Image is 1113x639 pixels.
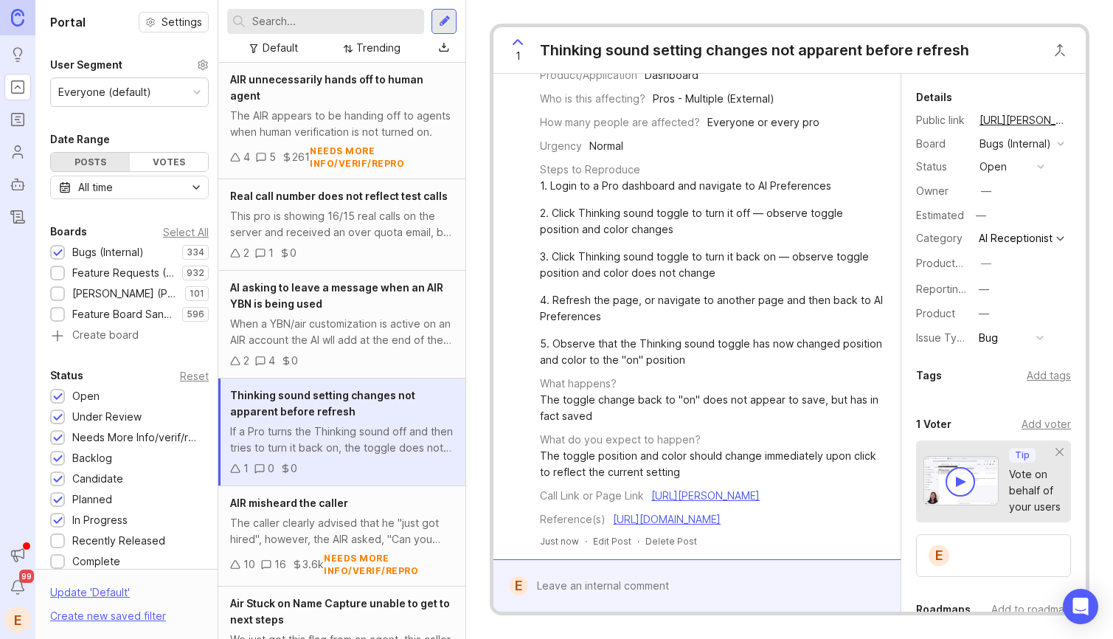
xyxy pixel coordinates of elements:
[50,608,166,624] div: Create new saved filter
[11,9,24,26] img: Canny Home
[916,367,942,384] div: Tags
[51,153,130,171] div: Posts
[923,456,999,505] img: video-thumbnail-vote-d41b83416815613422e2ca741bf692cc.jpg
[977,254,996,273] button: ProductboardID
[50,584,130,608] div: Update ' Default '
[184,182,208,193] svg: toggle icon
[4,139,31,165] a: Users
[78,179,113,196] div: All time
[230,281,443,310] span: AI asking to leave a message when an AIR YBN is being used
[4,106,31,133] a: Roadmaps
[180,372,209,380] div: Reset
[230,316,454,348] div: When a YBN/air customization is active on an AIR account the AI wll add at the end of the call if...
[268,353,275,369] div: 4
[72,265,175,281] div: Feature Requests (Internal)
[645,535,697,548] div: Delete Post
[243,245,249,261] div: 2
[979,305,989,322] div: —
[651,489,760,502] a: [URL][PERSON_NAME]
[230,389,415,418] span: Thinking sound setting changes not apparent before refresh
[540,376,617,392] div: What happens?
[243,556,255,573] div: 10
[187,267,204,279] p: 932
[230,190,448,202] span: Real call number does not reflect test calls
[916,136,968,152] div: Board
[4,607,31,633] button: E
[268,245,274,261] div: 1
[916,415,951,433] div: 1 Voter
[218,271,465,379] a: AI asking to leave a message when an AIR YBN is being usedWhen a YBN/air customization is active ...
[540,91,645,107] div: Who is this affecting?
[979,330,998,346] div: Bug
[72,429,201,446] div: Needs More Info/verif/repro
[356,40,401,56] div: Trending
[979,233,1053,243] div: AI Receptionist
[50,56,122,74] div: User Segment
[540,535,579,548] a: Just now
[1063,589,1098,624] div: Open Intercom Messenger
[218,179,465,271] a: Real call number does not reflect test callsThis pro is showing 16/15 real calls on the server an...
[981,255,991,272] div: —
[707,114,819,131] div: Everyone or every pro
[4,542,31,568] button: Announcements
[916,307,955,319] label: Product
[516,48,521,64] span: 1
[979,136,1051,152] div: Bugs (Internal)
[540,432,701,448] div: What do you expect to happen?
[130,153,209,171] div: Votes
[540,249,884,281] div: 3. Click Thinking sound toggle to turn it back on — observe toggle position and color does not ch...
[916,331,970,344] label: Issue Type
[613,513,721,525] a: [URL][DOMAIN_NAME]
[218,486,465,587] a: AIR misheard the callerThe caller clearly advised that he "just got hired", however, the AIR aske...
[72,533,165,549] div: Recently Released
[162,15,202,30] span: Settings
[268,460,274,477] div: 0
[4,171,31,198] a: Autopilot
[230,515,454,548] div: The caller clearly advised that he "just got hired", however, the AIR asked, "Can you please clar...
[916,230,968,246] div: Category
[510,576,528,595] div: E
[916,257,994,269] label: ProductboardID
[916,283,995,295] label: Reporting Team
[163,228,209,236] div: Select All
[540,40,969,61] div: Thinking sound setting changes not apparent before refresh
[218,63,465,179] a: AIR unnecessarily hands off to human agentThe AIR appears to be handing off to agents when human ...
[230,73,423,102] span: AIR unnecessarily hands off to human agent
[540,336,884,368] div: 5. Observe that the Thinking sound toggle has now changed position and color to the "on" position
[72,244,144,260] div: Bugs (Internal)
[4,74,31,100] a: Portal
[274,556,286,573] div: 16
[971,206,991,225] div: —
[645,67,698,83] div: Dashboard
[653,91,774,107] div: Pros - Multiple (External)
[540,392,884,424] div: The toggle change back to "on" does not appear to save, but has in fact saved
[540,205,884,238] div: 2. Click Thinking sound toggle to turn it off — observe toggle position and color changes
[540,67,637,83] div: Product/Application
[19,570,34,583] span: 99
[540,448,884,480] div: The toggle position and color should change immediately upon click to reflect the current setting
[72,512,128,528] div: In Progress
[50,330,209,343] a: Create board
[50,131,110,148] div: Date Range
[72,306,175,322] div: Feature Board Sandbox [DATE]
[4,204,31,230] a: Changelog
[927,544,951,567] div: E
[916,210,964,221] div: Estimated
[324,552,454,577] div: needs more info/verif/repro
[243,149,250,165] div: 4
[916,601,971,618] div: Roadmaps
[981,183,991,199] div: —
[50,223,87,241] div: Boards
[540,292,884,325] div: 4. Refresh the page, or navigate to another page and then back to AI Preferences
[50,367,83,384] div: Status
[290,245,297,261] div: 0
[230,497,348,509] span: AIR misheard the caller
[916,112,968,128] div: Public link
[310,145,454,170] div: needs more info/verif/repro
[4,574,31,601] button: Notifications
[230,424,454,456] div: If a Pro turns the Thinking sound off and then tries to turn it back on, the toggle does not upda...
[230,597,450,626] span: Air Stuck on Name Capture unable to get to next steps
[1027,367,1071,384] div: Add tags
